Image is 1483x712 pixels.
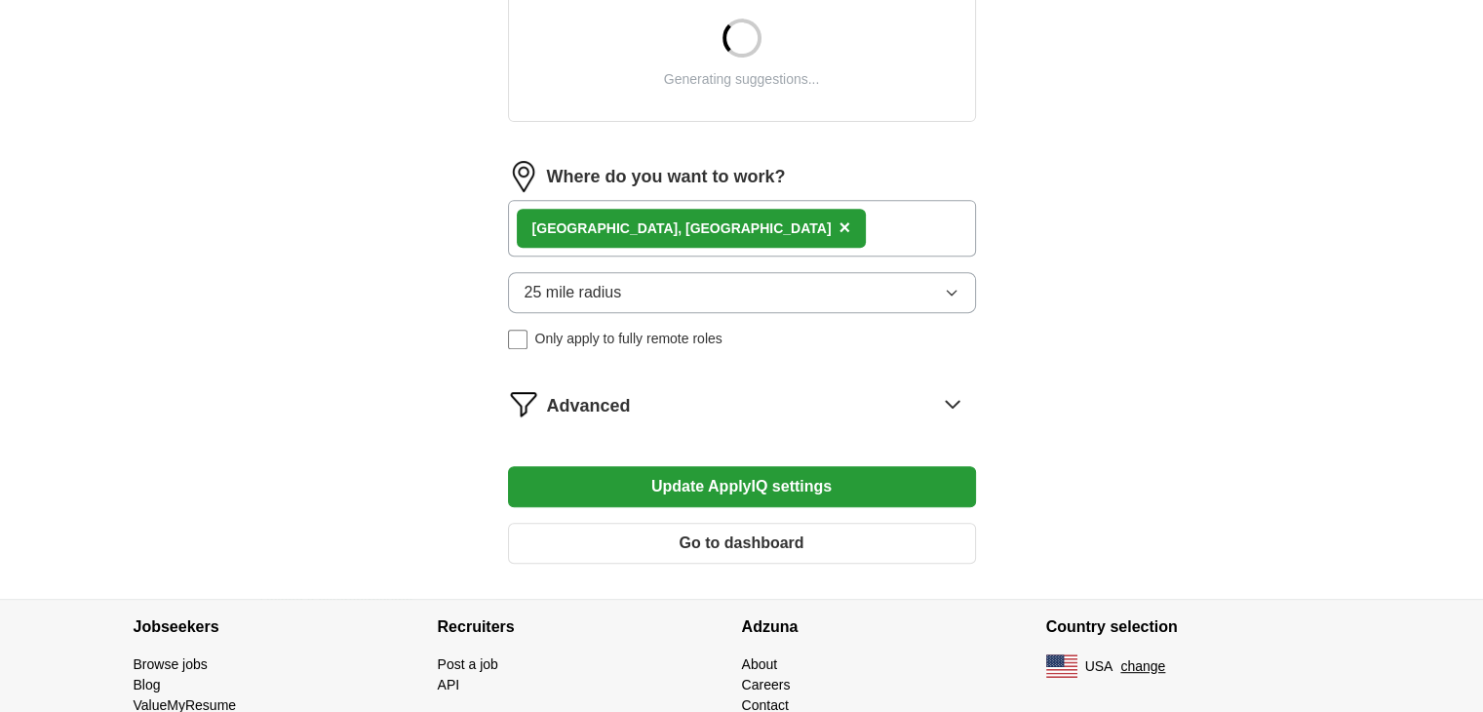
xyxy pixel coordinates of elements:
[508,388,539,419] img: filter
[525,281,622,304] span: 25 mile radius
[839,217,850,238] span: ×
[438,656,498,672] a: Post a job
[508,523,976,564] button: Go to dashboard
[1120,656,1165,677] button: change
[134,656,208,672] a: Browse jobs
[508,161,539,192] img: location.png
[547,393,631,419] span: Advanced
[508,466,976,507] button: Update ApplyIQ settings
[547,164,786,190] label: Where do you want to work?
[134,677,161,692] a: Blog
[1046,654,1077,678] img: US flag
[1046,600,1350,654] h4: Country selection
[839,214,850,243] button: ×
[664,69,820,90] div: Generating suggestions...
[1085,656,1113,677] span: USA
[508,330,527,349] input: Only apply to fully remote roles
[508,272,976,313] button: 25 mile radius
[742,677,791,692] a: Careers
[532,218,832,239] div: [GEOGRAPHIC_DATA], [GEOGRAPHIC_DATA]
[535,329,722,349] span: Only apply to fully remote roles
[438,677,460,692] a: API
[742,656,778,672] a: About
